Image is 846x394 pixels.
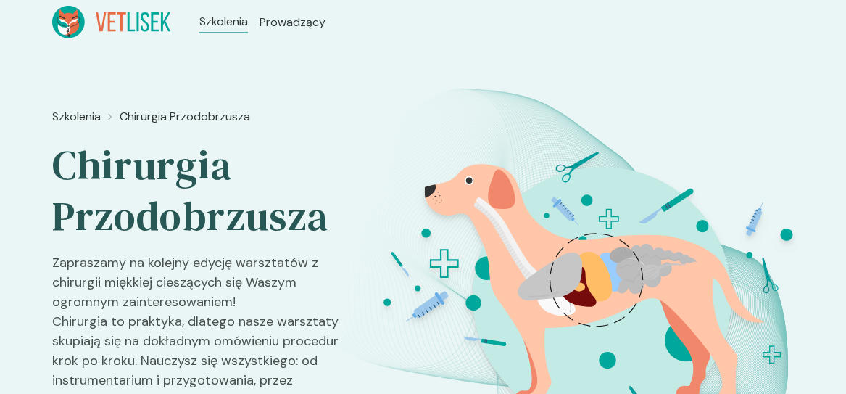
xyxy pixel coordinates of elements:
h2: Chirurgia Przodobrzusza [52,140,340,242]
a: Szkolenia [199,13,248,30]
a: Prowadzący [260,14,325,31]
a: Chirurgia Przodobrzusza [120,108,250,126]
a: Szkolenia [52,108,101,126]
